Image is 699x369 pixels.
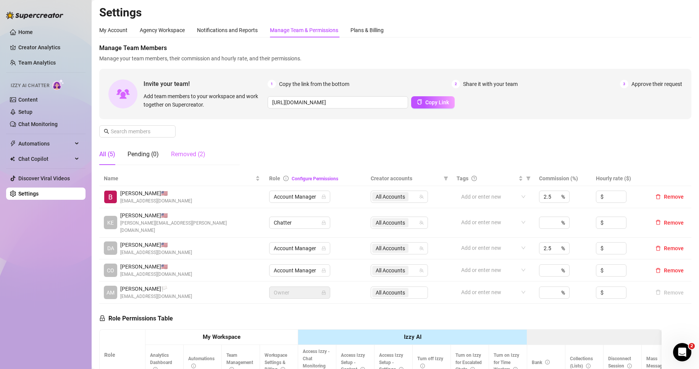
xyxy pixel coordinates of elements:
[652,218,687,227] button: Remove
[417,99,422,105] span: copy
[18,29,33,35] a: Home
[321,220,326,225] span: lock
[283,176,289,181] span: info-circle
[140,26,185,34] div: Agency Workspace
[420,364,425,368] span: info-circle
[525,173,532,184] span: filter
[52,79,64,90] img: AI Chatter
[591,171,648,186] th: Hourly rate ($)
[99,44,691,53] span: Manage Team Members
[372,218,408,227] span: All Accounts
[104,129,109,134] span: search
[372,266,408,275] span: All Accounts
[350,26,384,34] div: Plans & Billing
[99,315,105,321] span: lock
[463,80,518,88] span: Share it with your team
[171,150,205,159] div: Removed (2)
[107,266,114,275] span: CO
[120,262,192,271] span: [PERSON_NAME] 🇺🇸
[321,290,326,295] span: lock
[269,175,280,181] span: Role
[673,343,691,361] iframe: Intercom live chat
[99,171,265,186] th: Name
[376,244,405,252] span: All Accounts
[274,265,326,276] span: Account Manager
[6,11,63,19] img: logo-BBDzfeDw.svg
[99,150,115,159] div: All (5)
[279,80,349,88] span: Copy the link from the bottom
[534,171,591,186] th: Commission (%)
[18,138,73,150] span: Automations
[99,5,691,20] h2: Settings
[188,356,215,369] span: Automations
[419,268,424,273] span: team
[120,220,260,234] span: [PERSON_NAME][EMAIL_ADDRESS][PERSON_NAME][DOMAIN_NAME]
[120,271,192,278] span: [EMAIL_ADDRESS][DOMAIN_NAME]
[18,109,32,115] a: Setup
[144,92,265,109] span: Add team members to your workspace and work together on Supercreator.
[376,193,405,201] span: All Accounts
[532,360,550,365] span: Bank
[191,364,196,368] span: info-circle
[18,60,56,66] a: Team Analytics
[11,82,49,89] span: Izzy AI Chatter
[120,249,192,256] span: [EMAIL_ADDRESS][DOMAIN_NAME]
[652,288,687,297] button: Remove
[545,360,550,364] span: info-circle
[111,127,165,136] input: Search members
[442,173,450,184] span: filter
[404,333,421,340] strong: Izzy AI
[620,80,628,88] span: 3
[631,80,682,88] span: Approve their request
[104,174,254,183] span: Name
[417,356,443,369] span: Turn off Izzy
[419,220,424,225] span: team
[655,194,661,199] span: delete
[411,96,455,108] button: Copy Link
[419,194,424,199] span: team
[18,41,79,53] a: Creator Analytics
[197,26,258,34] div: Notifications and Reports
[452,80,460,88] span: 2
[526,176,531,181] span: filter
[120,293,192,300] span: [EMAIL_ADDRESS][DOMAIN_NAME]
[18,191,39,197] a: Settings
[608,356,632,369] span: Disconnect Session
[655,220,661,225] span: delete
[10,141,16,147] span: thunderbolt
[107,244,114,252] span: DA
[627,364,632,368] span: info-circle
[274,243,326,254] span: Account Manager
[128,150,159,159] div: Pending (0)
[652,244,687,253] button: Remove
[120,189,192,197] span: [PERSON_NAME] 🇺🇸
[664,194,684,200] span: Remove
[652,192,687,201] button: Remove
[321,246,326,251] span: lock
[18,175,70,181] a: Discover Viral Videos
[471,176,477,181] span: question-circle
[18,153,73,165] span: Chat Copilot
[99,54,691,63] span: Manage your team members, their commission and hourly rate, and their permissions.
[372,244,408,253] span: All Accounts
[664,245,684,251] span: Remove
[664,220,684,226] span: Remove
[646,356,672,369] span: Mass Message
[652,266,687,275] button: Remove
[457,174,468,183] span: Tags
[274,217,326,228] span: Chatter
[120,211,260,220] span: [PERSON_NAME] 🇺🇸
[107,218,114,227] span: KE
[107,288,115,297] span: AM
[655,268,661,273] span: delete
[655,246,661,251] span: delete
[120,197,192,205] span: [EMAIL_ADDRESS][DOMAIN_NAME]
[144,79,268,89] span: Invite your team!
[120,241,192,249] span: [PERSON_NAME] 🇺🇸
[321,268,326,273] span: lock
[274,287,326,298] span: Owner
[689,343,695,349] span: 2
[372,192,408,201] span: All Accounts
[376,218,405,227] span: All Accounts
[425,99,449,105] span: Copy Link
